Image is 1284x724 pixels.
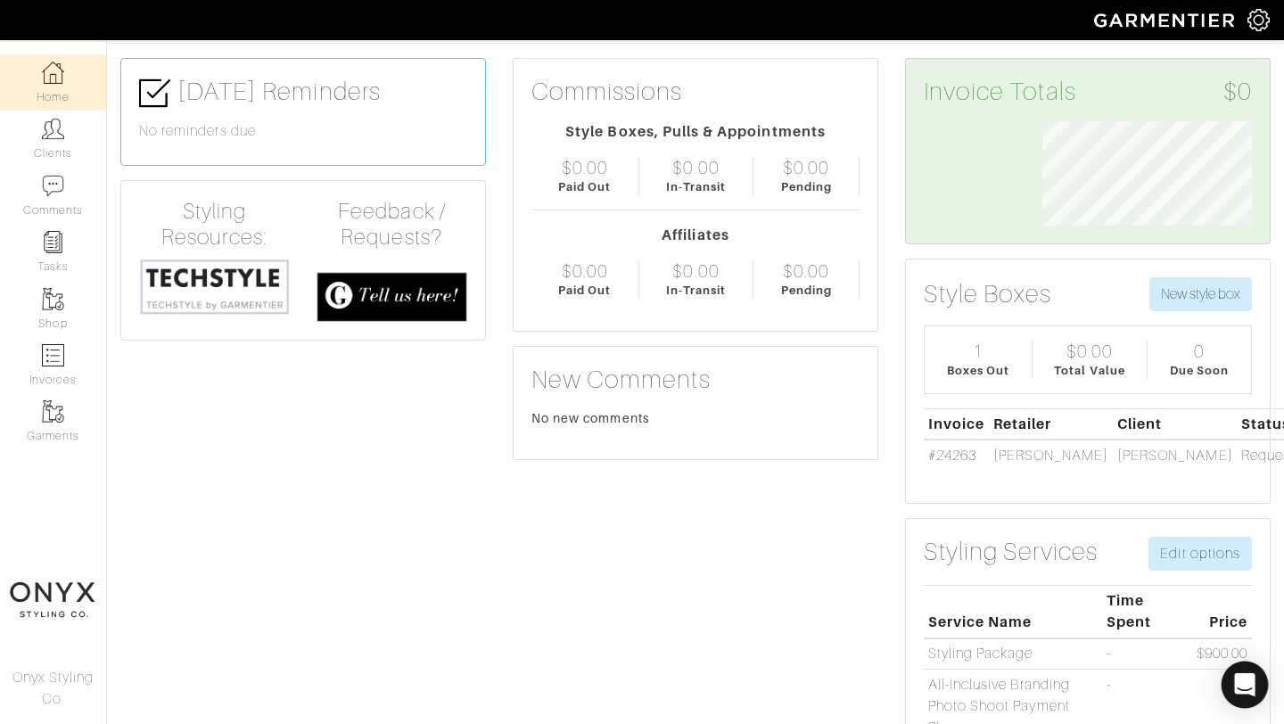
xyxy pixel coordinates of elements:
[562,260,608,282] div: $0.00
[1148,537,1252,571] a: Edit options
[531,77,683,107] h3: Commissions
[666,178,727,195] div: In-Transit
[12,670,95,707] span: Onyx Styling Co.
[558,178,611,195] div: Paid Out
[924,279,1052,309] h3: Style Boxes
[42,344,64,366] img: orders-icon-0abe47150d42831381b5fb84f609e132dff9fe21cb692f30cb5eec754e2cba89.png
[924,77,1252,107] h3: Invoice Totals
[139,199,290,251] h4: Styling Resources:
[42,231,64,253] img: reminder-icon-8004d30b9f0a5d33ae49ab947aed9ed385cf756f9e5892f1edd6e32f2345188e.png
[42,400,64,423] img: garments-icon-b7da505a4dc4fd61783c78ac3ca0ef83fa9d6f193b1c9dc38574b1d14d53ca28.png
[317,272,467,323] img: feedback_requests-3821251ac2bd56c73c230f3229a5b25d6eb027adea667894f41107c140538ee0.png
[139,258,290,316] img: techstyle-93310999766a10050dc78ceb7f971a75838126fd19372ce40ba20cdf6a89b94b.png
[531,409,860,427] div: No new comments
[1113,440,1237,471] td: [PERSON_NAME]
[531,365,860,395] h3: New Comments
[139,78,170,109] img: check-box-icon-36a4915ff3ba2bd8f6e4f29bc755bb66becd62c870f447fc0dd1365fcfddab58.png
[783,260,829,282] div: $0.00
[1085,4,1247,36] img: garmentier-logo-header-white-b43fb05a5012e4ada735d5af1a66efaba907eab6374d6393d1fbf88cb4ef424d.png
[1102,585,1181,638] th: Time Spent
[1247,9,1270,31] img: gear-icon-white-bd11855cb880d31180b6d7d6211b90ccbf57a29d726f0c71d8c61bd08dd39cc2.png
[666,282,727,299] div: In-Transit
[531,225,860,246] div: Affiliates
[672,260,719,282] div: $0.00
[42,175,64,197] img: comment-icon-a0a6a9ef722e966f86d9cbdc48e553b5cf19dbc54f86b18d962a5391bc8f6eb6.png
[989,408,1113,440] th: Retailer
[1194,341,1205,362] div: 0
[1181,585,1252,638] th: Price
[1054,362,1125,379] div: Total Value
[1222,662,1269,709] div: Open Intercom Messenger
[317,199,467,251] h4: Feedback / Requests?
[672,157,719,178] div: $0.00
[531,121,860,143] div: Style Boxes, Pulls & Appointments
[558,282,611,299] div: Paid Out
[42,62,64,84] img: dashboard-icon-dbcd8f5a0b271acd01030246c82b418ddd0df26cd7fceb0bd07c9910d44c42f6.png
[989,440,1113,471] td: [PERSON_NAME]
[1113,408,1237,440] th: Client
[781,282,832,299] div: Pending
[1223,77,1252,107] span: $0
[139,77,467,109] h3: [DATE] Reminders
[924,638,1102,670] td: Styling Package
[42,288,64,310] img: garments-icon-b7da505a4dc4fd61783c78ac3ca0ef83fa9d6f193b1c9dc38574b1d14d53ca28.png
[928,448,976,464] a: #24263
[139,123,467,140] h6: No reminders due
[924,408,989,440] th: Invoice
[1181,638,1252,670] td: $900.00
[1066,341,1113,362] div: $0.00
[947,362,1009,379] div: Boxes Out
[1170,362,1229,379] div: Due Soon
[781,178,832,195] div: Pending
[924,585,1102,638] th: Service Name
[973,341,984,362] div: 1
[1102,638,1181,670] td: -
[924,537,1098,567] h3: Styling Services
[562,157,608,178] div: $0.00
[1149,277,1252,311] button: New style box
[783,157,829,178] div: $0.00
[42,118,64,140] img: clients-icon-6bae9207a08558b7cb47a8932f037763ab4055f8c8b6bfacd5dc20c3e0201464.png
